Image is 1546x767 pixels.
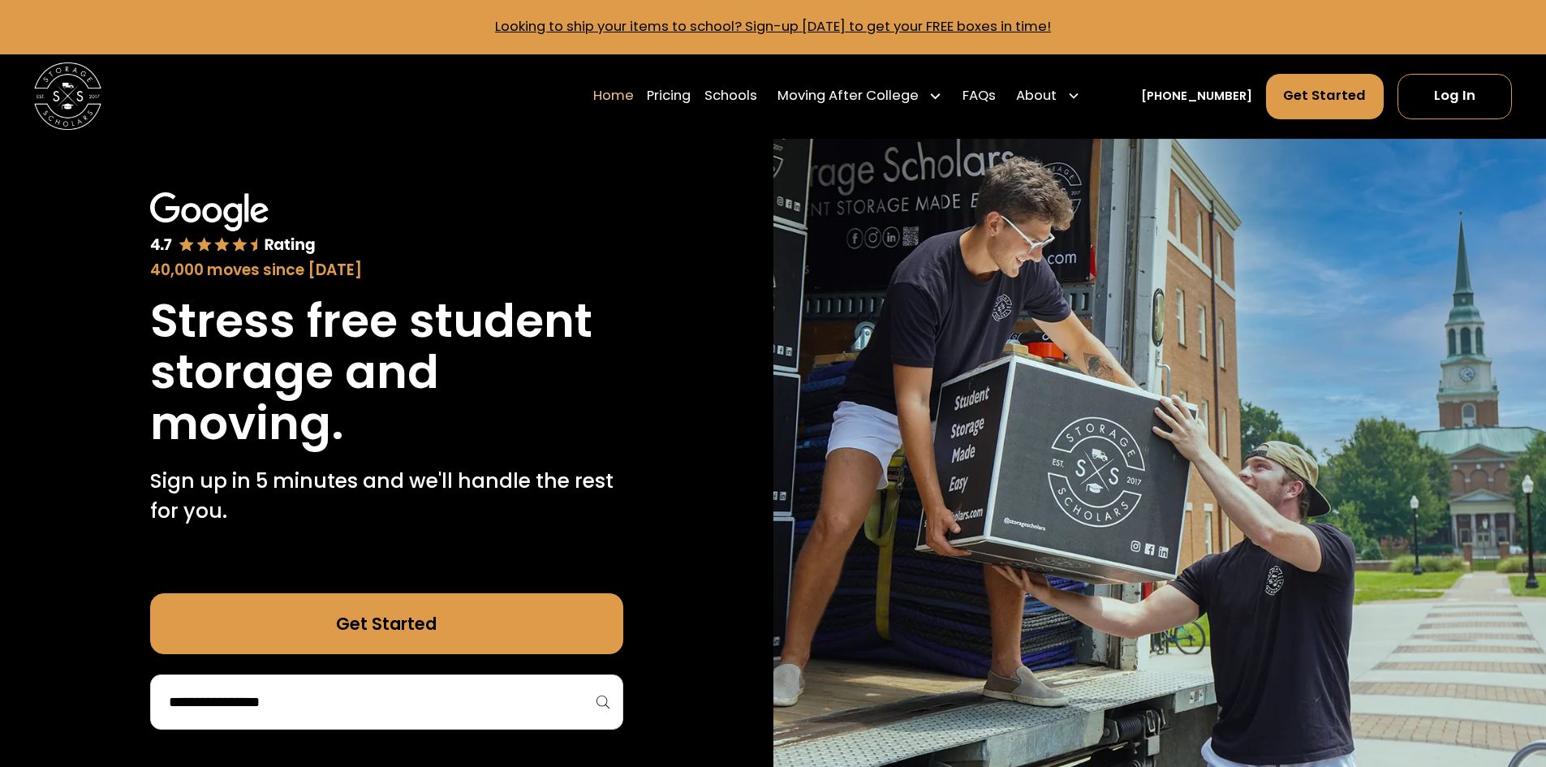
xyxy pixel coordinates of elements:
[647,72,691,119] a: Pricing
[150,192,316,256] img: Google 4.7 star rating
[150,466,623,527] p: Sign up in 5 minutes and we'll handle the rest for you.
[34,62,101,130] a: home
[777,86,919,106] div: Moving After College
[150,593,623,654] a: Get Started
[495,17,1051,36] a: Looking to ship your items to school? Sign-up [DATE] to get your FREE boxes in time!
[1016,86,1057,106] div: About
[150,259,623,282] div: 40,000 moves since [DATE]
[1010,72,1087,119] div: About
[704,72,757,119] a: Schools
[1266,74,1385,119] a: Get Started
[771,72,950,119] div: Moving After College
[1397,74,1512,119] a: Log In
[593,72,634,119] a: Home
[1141,88,1252,106] a: [PHONE_NUMBER]
[150,295,623,449] h1: Stress free student storage and moving.
[34,62,101,130] img: Storage Scholars main logo
[962,72,996,119] a: FAQs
